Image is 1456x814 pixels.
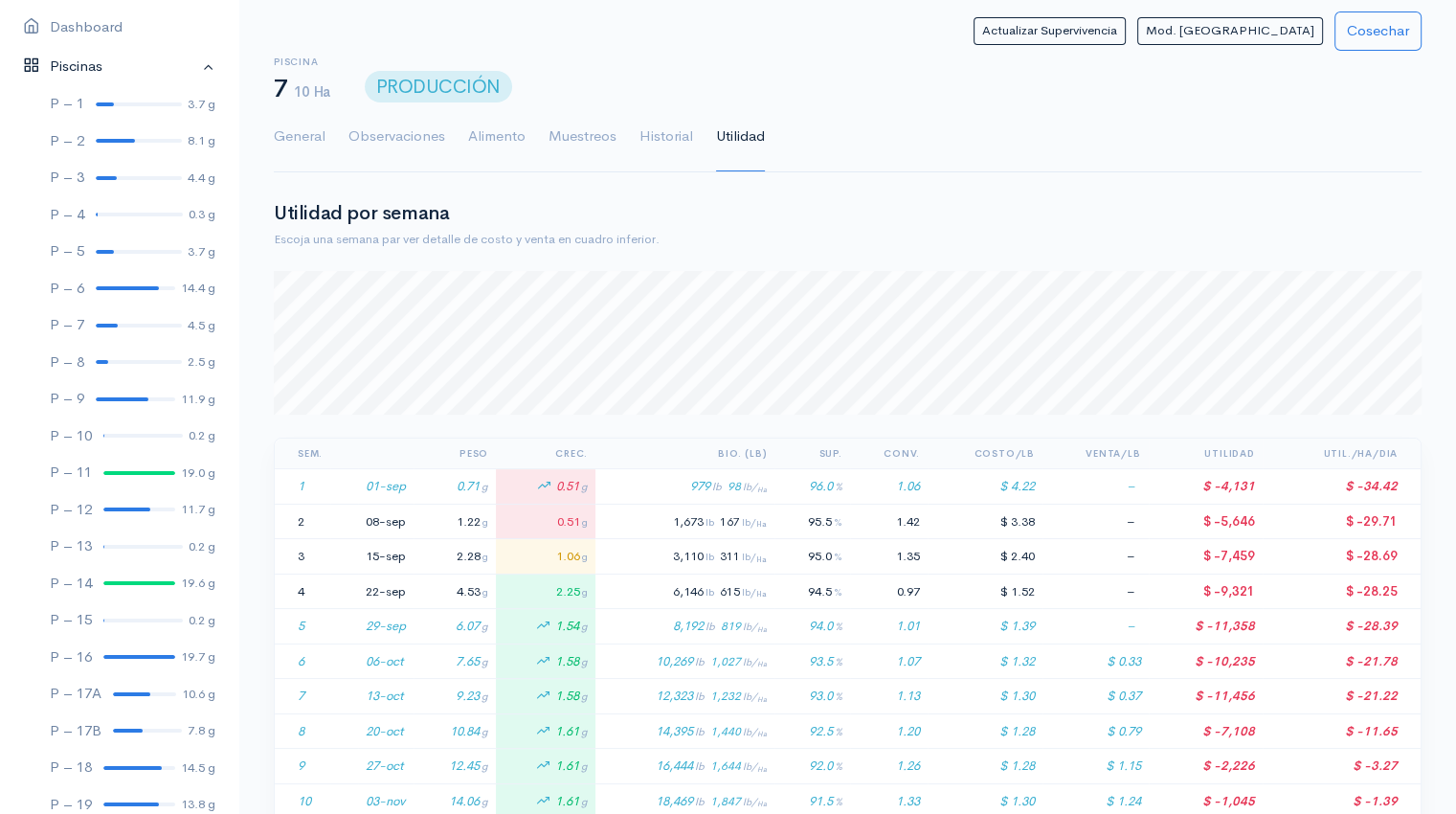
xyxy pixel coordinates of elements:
[50,573,92,595] div: P – 14
[756,555,767,564] sub: Ha
[348,102,445,171] a: Observaciones
[1263,574,1421,609] td: $ -28.25
[50,425,92,447] div: P – 10
[1107,653,1141,669] span: $ 0.33
[414,749,496,784] td: 12.45
[743,481,767,493] span: lb/
[358,679,414,714] td: 13-oct
[1149,504,1263,539] td: $ -5,646
[835,725,842,738] span: %
[835,620,842,633] span: %
[358,539,414,575] td: 15-sep
[757,625,767,634] sub: Ha
[468,102,526,171] a: Alimento
[850,469,928,505] td: 1.06
[774,504,849,539] td: 95.5
[414,713,496,749] td: 10.84
[595,679,774,714] td: 12,323
[1263,644,1421,679] td: $ -21.78
[581,655,588,668] span: g
[50,388,84,410] div: P – 9
[695,759,705,773] span: lb
[358,574,414,609] td: 22-sep
[835,759,842,773] span: %
[181,390,215,409] div: 11.9 g
[835,655,842,668] span: %
[274,102,325,171] a: General
[414,574,496,609] td: 4.53
[928,713,1042,749] td: $ 1.28
[298,548,304,564] span: 3
[774,679,849,714] td: 93.0
[721,619,767,634] span: 819
[274,203,1422,224] h2: Utilidad por semana
[757,660,767,668] sub: Ha
[189,537,215,556] div: 0.2 g
[850,713,928,749] td: 1.20
[188,95,215,114] div: 3.7 g
[275,439,330,469] th: Sem.
[928,539,1042,575] td: $ 2.40
[850,749,928,784] td: 1.26
[496,713,595,749] td: 1.61
[850,609,928,644] td: 1.01
[595,644,774,679] td: 10,269
[743,726,767,738] span: lb/
[720,514,767,530] span: 167
[695,655,705,668] span: lb
[482,759,488,773] span: g
[581,725,588,738] span: g
[743,621,767,633] span: lb/
[756,520,767,529] sub: Ha
[298,723,304,739] span: 8
[188,721,215,740] div: 7.8 g
[181,464,215,483] div: 19.0 g
[774,609,849,644] td: 94.0
[710,724,767,739] span: 1,440
[482,480,488,493] span: g
[639,102,693,171] a: Historial
[496,504,595,539] td: 0.51
[298,653,304,669] span: 6
[743,796,767,808] span: lb/
[595,504,774,539] td: 1,673
[482,725,488,738] span: g
[695,725,705,738] span: lb
[928,504,1042,539] td: $ 3.38
[414,644,496,679] td: 7.65
[928,574,1042,609] td: $ 1.52
[50,462,92,484] div: P – 11
[188,316,215,335] div: 4.5 g
[496,609,595,644] td: 1.54
[50,499,92,521] div: P – 12
[582,550,588,563] span: g
[189,426,215,445] div: 0.2 g
[1106,757,1141,774] span: $ 1.15
[1149,469,1263,505] td: $ -4,131
[706,515,714,529] span: lb
[834,550,842,563] span: %
[496,469,595,505] td: 0.51
[1107,723,1141,739] span: $ 0.79
[695,690,705,703] span: lb
[850,679,928,714] td: 1.13
[742,586,767,599] span: lb/
[743,656,767,668] span: lb/
[358,713,414,749] td: 20-oct
[710,654,767,669] span: 1,027
[774,469,849,505] td: 96.0
[757,765,767,774] sub: Ha
[742,516,767,529] span: lb/
[928,609,1042,644] td: $ 1.39
[710,794,767,809] span: 1,847
[710,689,767,704] span: 1,232
[582,585,588,599] span: g
[482,795,488,808] span: g
[50,240,84,262] div: P – 5
[1263,539,1421,575] td: $ -28.69
[1334,11,1422,51] button: Cosechar
[1149,713,1263,749] td: $ -7,108
[835,480,842,493] span: %
[188,352,215,372] div: 2.5 g
[974,17,1126,45] button: Actualizar Supervivencia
